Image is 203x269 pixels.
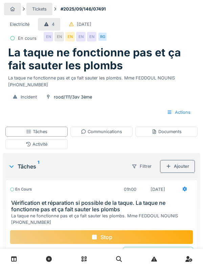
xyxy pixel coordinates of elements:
div: [DATE] [77,21,91,28]
div: La taque ne fonctionne pas et ça fait sauter les plombs. Mme FEDDOUL NOUNIS [PHONE_NUMBER] [8,72,195,88]
div: Incident [21,94,37,100]
div: EN [44,32,53,41]
div: EN [87,32,96,41]
div: Marquer comme terminé [123,247,193,259]
div: Filtrer [126,160,157,173]
div: La taque ne fonctionne pas et ça fait sauter les plombs. Mme FEDDOUL NOUNIS [PHONE_NUMBER] [11,213,195,226]
div: [DATE] [151,186,165,193]
div: En cours [10,186,32,192]
div: Electricité [10,21,29,28]
div: EN [76,32,86,41]
div: RG [98,32,107,41]
div: Activité [26,141,47,147]
strong: #2025/09/146/07491 [58,6,109,12]
div: Tâches [8,162,123,171]
div: Actions [161,106,196,119]
div: EN [54,32,64,41]
div: Documents [152,128,182,135]
div: Stop [10,230,193,244]
div: 4 [52,21,54,28]
sup: 1 [38,162,39,171]
div: 01h00 [124,186,136,193]
h1: La taque ne fonctionne pas et ça fait sauter les plombs [8,46,195,72]
div: Ajouter [160,160,195,173]
h3: Vérification et réparation si possible de la taque. La taque ne fonctionne pas et ça fait sauter ... [11,200,195,213]
div: EN [65,32,75,41]
div: Tickets [32,6,47,12]
div: Tâches [26,128,47,135]
div: Communications [81,128,122,135]
div: En cours [18,35,37,41]
div: rood/111/3av 3ème [54,94,92,100]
